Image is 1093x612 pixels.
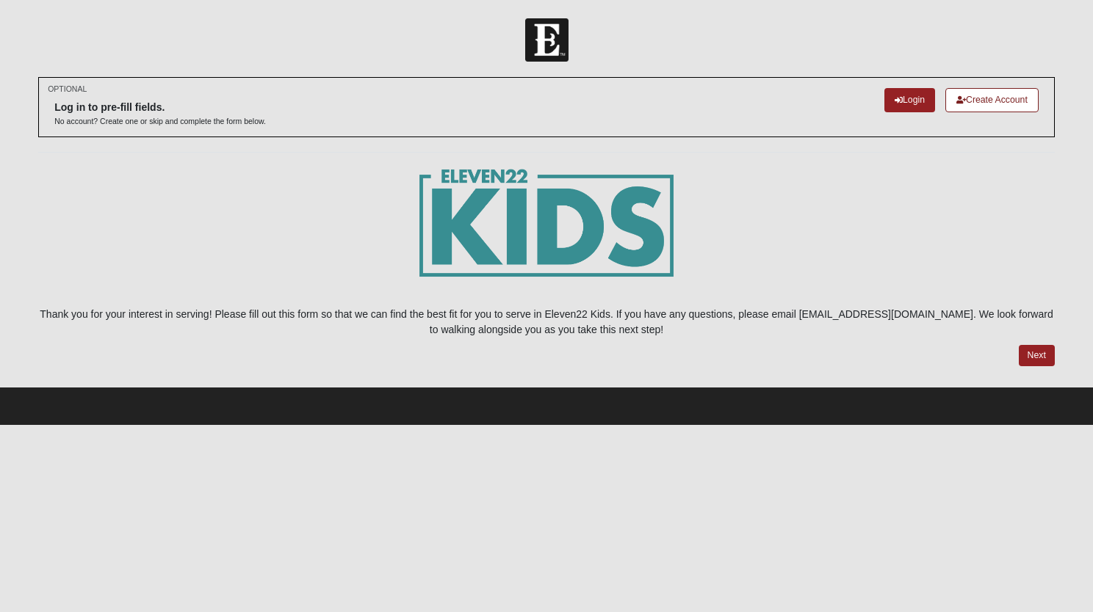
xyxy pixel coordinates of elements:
[54,101,266,114] h6: Log in to pre-fill fields.
[1019,345,1055,366] a: Next
[54,116,266,127] p: No account? Create one or skip and complete the form below.
[525,18,569,62] img: Church of Eleven22 Logo
[48,84,87,95] small: OPTIONAL
[419,167,674,299] img: E22_kids_logogrn-01.png
[945,88,1039,112] a: Create Account
[884,88,935,112] a: Login
[38,307,1055,338] p: Thank you for your interest in serving! Please fill out this form so that we can find the best fi...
